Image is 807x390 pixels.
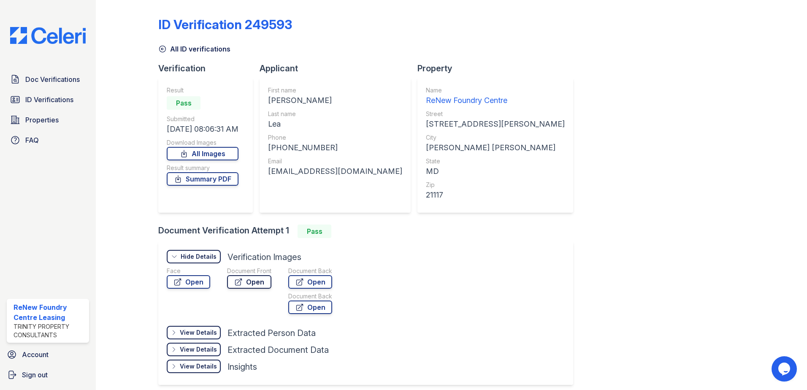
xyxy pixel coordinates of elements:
[227,251,301,263] div: Verification Images
[167,138,238,147] div: Download Images
[426,110,565,118] div: Street
[288,267,332,275] div: Document Back
[426,86,565,106] a: Name ReNew Foundry Centre
[167,147,238,160] a: All Images
[426,142,565,154] div: [PERSON_NAME] [PERSON_NAME]
[268,86,402,95] div: First name
[180,328,217,337] div: View Details
[268,157,402,165] div: Email
[3,346,92,363] a: Account
[268,110,402,118] div: Last name
[25,95,73,105] span: ID Verifications
[158,62,260,74] div: Verification
[227,327,316,339] div: Extracted Person Data
[268,95,402,106] div: [PERSON_NAME]
[298,225,331,238] div: Pass
[25,135,39,145] span: FAQ
[227,344,329,356] div: Extracted Document Data
[167,96,200,110] div: Pass
[158,44,230,54] a: All ID verifications
[180,362,217,371] div: View Details
[3,27,92,44] img: CE_Logo_Blue-a8612792a0a2168367f1c8372b55b34899dd931a85d93a1a3d3e32e68fde9ad4.png
[260,62,417,74] div: Applicant
[268,133,402,142] div: Phone
[7,132,89,149] a: FAQ
[167,123,238,135] div: [DATE] 08:06:31 AM
[7,91,89,108] a: ID Verifications
[22,349,49,360] span: Account
[167,172,238,186] a: Summary PDF
[180,345,217,354] div: View Details
[167,86,238,95] div: Result
[227,361,257,373] div: Insights
[181,252,217,261] div: Hide Details
[288,292,332,301] div: Document Back
[426,157,565,165] div: State
[426,189,565,201] div: 21117
[426,133,565,142] div: City
[426,118,565,130] div: [STREET_ADDRESS][PERSON_NAME]
[7,71,89,88] a: Doc Verifications
[268,142,402,154] div: [PHONE_NUMBER]
[227,267,271,275] div: Document Front
[167,267,210,275] div: Face
[417,62,580,74] div: Property
[14,302,86,322] div: ReNew Foundry Centre Leasing
[426,165,565,177] div: MD
[167,275,210,289] a: Open
[3,366,92,383] a: Sign out
[25,74,80,84] span: Doc Verifications
[14,322,86,339] div: Trinity Property Consultants
[268,118,402,130] div: Lea
[167,164,238,172] div: Result summary
[772,356,799,382] iframe: chat widget
[7,111,89,128] a: Properties
[167,115,238,123] div: Submitted
[25,115,59,125] span: Properties
[288,275,332,289] a: Open
[426,95,565,106] div: ReNew Foundry Centre
[22,370,48,380] span: Sign out
[426,181,565,189] div: Zip
[288,301,332,314] a: Open
[158,225,580,238] div: Document Verification Attempt 1
[227,275,271,289] a: Open
[268,165,402,177] div: [EMAIL_ADDRESS][DOMAIN_NAME]
[426,86,565,95] div: Name
[158,17,292,32] div: ID Verification 249593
